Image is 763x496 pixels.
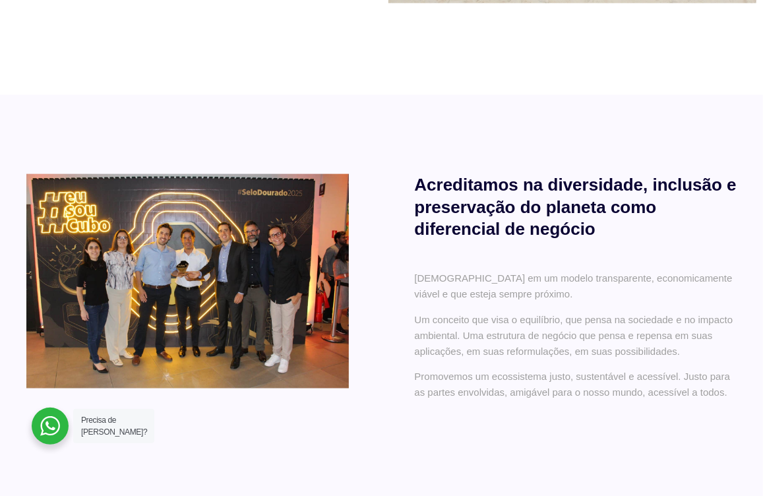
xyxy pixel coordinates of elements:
[526,328,763,496] div: Widget de chat
[415,270,737,302] p: [DEMOGRAPHIC_DATA] em um modelo transparente, economicamente viável e que esteja sempre próximo.
[526,328,763,496] iframe: Chat Widget
[415,369,737,400] p: Promovemos um ecossistema justo, sustentável e acessível. Justo para as partes envolvidas, amigáv...
[415,174,737,241] h2: Acreditamos na diversidade, inclusão e preservação do planeta como diferencial de negócio
[415,312,737,359] p: Um conceito que visa o equilíbrio, que pensa na sociedade e no impacto ambiental. Uma estrutura d...
[81,416,147,437] span: Precisa de [PERSON_NAME]?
